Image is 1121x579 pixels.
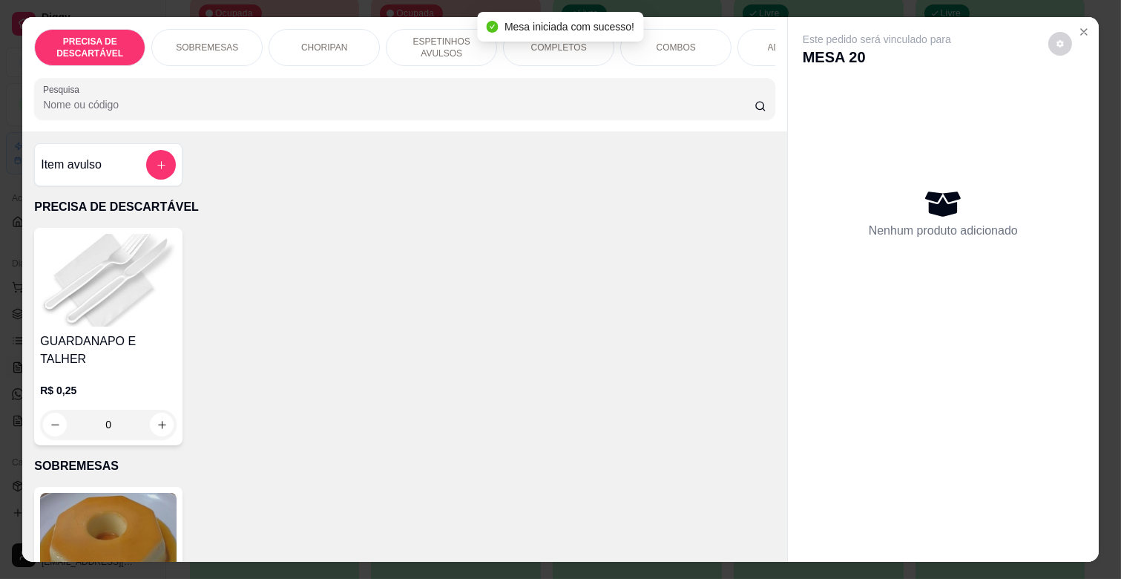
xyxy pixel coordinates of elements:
[40,383,177,398] p: R$ 0,25
[803,32,951,47] p: Este pedido será vinculado para
[487,21,499,33] span: check-circle
[398,36,484,59] p: ESPETINHOS AVULSOS
[34,457,775,475] p: SOBREMESAS
[47,36,133,59] p: PRECISA DE DESCARTÁVEL
[1048,32,1072,56] button: decrease-product-quantity
[41,156,102,174] h4: Item avulso
[176,42,238,53] p: SOBREMESAS
[43,83,85,96] label: Pesquisa
[301,42,347,53] p: CHORIPAN
[531,42,587,53] p: COMPLETOS
[1072,20,1096,44] button: Close
[40,234,177,327] img: product-image
[34,198,775,216] p: PRECISA DE DESCARTÁVEL
[146,150,176,180] button: add-separate-item
[40,333,177,368] h4: GUARDANAPO E TALHER
[657,42,696,53] p: COMBOS
[803,47,951,68] p: MESA 20
[768,42,819,53] p: ADICIONAIS
[504,21,634,33] span: Mesa iniciada com sucesso!
[869,222,1018,240] p: Nenhum produto adicionado
[43,97,755,112] input: Pesquisa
